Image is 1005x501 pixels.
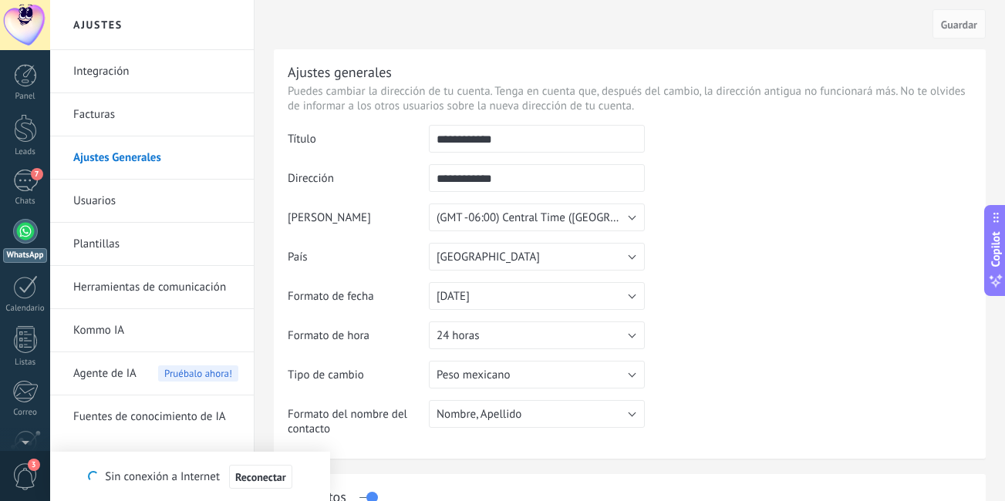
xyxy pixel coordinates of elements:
[429,203,645,231] button: (GMT -06:00) Central Time ([GEOGRAPHIC_DATA] & [GEOGRAPHIC_DATA])
[288,282,429,321] td: Formato de fecha
[437,289,470,304] span: [DATE]
[50,136,254,180] li: Ajustes Generales
[288,63,392,81] div: Ajustes generales
[50,223,254,266] li: Plantillas
[235,472,286,483] span: Reconectar
[73,352,137,395] span: Agente de IA
[429,282,645,310] button: [DATE]
[3,248,47,263] div: WhatsApp
[932,9,986,39] button: Guardar
[429,361,645,388] button: Peso mexicano
[429,400,645,428] button: Nombre, Apellido
[3,92,48,102] div: Panel
[73,50,238,93] a: Integración
[73,93,238,136] a: Facturas
[50,50,254,93] li: Integración
[73,136,238,180] a: Ajustes Generales
[50,395,254,438] li: Fuentes de conocimiento de IA
[28,459,40,471] span: 3
[288,321,429,361] td: Formato de hora
[941,19,977,30] span: Guardar
[437,328,479,343] span: 24 horas
[31,168,43,180] span: 7
[288,84,972,113] p: Puedes cambiar la dirección de tu cuenta. Tenga en cuenta que, después del cambio, la dirección a...
[3,358,48,368] div: Listas
[50,93,254,136] li: Facturas
[3,304,48,314] div: Calendario
[988,232,1003,267] span: Copilot
[288,400,429,448] td: Formato del nombre del contacto
[88,464,292,489] div: Sin conexión a Internet
[73,266,238,309] a: Herramientas de comunicación
[437,368,510,382] span: Peso mexicano
[73,309,238,352] a: Kommo IA
[50,180,254,223] li: Usuarios
[429,321,645,349] button: 24 horas
[288,203,429,243] td: [PERSON_NAME]
[288,164,429,203] td: Dirección
[429,243,645,271] button: [GEOGRAPHIC_DATA]
[3,147,48,157] div: Leads
[3,197,48,207] div: Chats
[73,352,238,395] a: Agente de IAPruébalo ahora!
[73,395,238,439] a: Fuentes de conocimiento de IA
[50,266,254,309] li: Herramientas de comunicación
[158,365,238,382] span: Pruébalo ahora!
[288,243,429,282] td: País
[288,361,429,400] td: Tipo de cambio
[73,180,238,223] a: Usuarios
[3,408,48,418] div: Correo
[50,352,254,395] li: Agente de IA
[50,309,254,352] li: Kommo IA
[437,250,540,264] span: [GEOGRAPHIC_DATA]
[229,465,292,489] button: Reconectar
[73,223,238,266] a: Plantillas
[437,210,797,225] span: (GMT -06:00) Central Time ([GEOGRAPHIC_DATA] & [GEOGRAPHIC_DATA])
[288,125,429,164] td: Título
[437,407,521,422] span: Nombre, Apellido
